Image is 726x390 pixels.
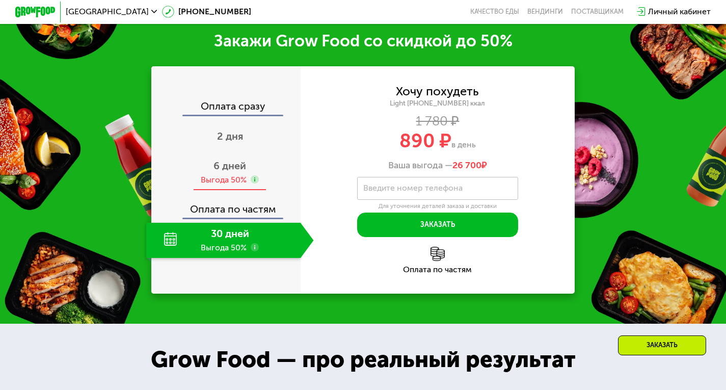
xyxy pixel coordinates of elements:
[301,99,575,108] div: Light [PHONE_NUMBER] ккал
[152,101,301,115] div: Оплата сразу
[66,8,149,16] span: [GEOGRAPHIC_DATA]
[363,186,463,191] label: Введите номер телефона
[470,8,519,16] a: Качество еды
[396,86,479,97] div: Хочу похудеть
[452,160,487,171] span: ₽
[451,140,476,149] span: в день
[571,8,624,16] div: поставщикам
[431,247,445,261] img: l6xcnZfty9opOoJh.png
[357,202,519,210] div: Для уточнения деталей заказа и доставки
[399,129,451,152] span: 890 ₽
[213,160,246,172] span: 6 дней
[301,160,575,171] div: Ваша выгода —
[135,343,592,377] div: Grow Food — про реальный результат
[452,160,481,171] span: 26 700
[217,130,243,142] span: 2 дня
[301,266,575,274] div: Оплата по частям
[152,195,301,218] div: Оплата по частям
[162,6,251,18] a: [PHONE_NUMBER]
[301,116,575,127] div: 1 780 ₽
[527,8,563,16] a: Вендинги
[357,213,519,237] button: Заказать
[648,6,711,18] div: Личный кабинет
[201,174,247,186] div: Выгода 50%
[618,335,706,355] div: Заказать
